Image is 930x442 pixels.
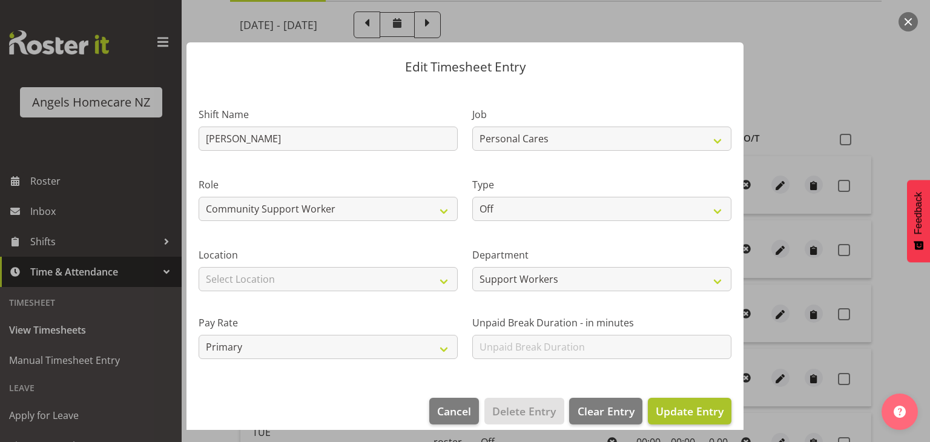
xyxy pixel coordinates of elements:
[648,398,731,424] button: Update Entry
[199,107,458,122] label: Shift Name
[894,406,906,418] img: help-xxl-2.png
[437,403,471,419] span: Cancel
[484,398,564,424] button: Delete Entry
[472,248,731,262] label: Department
[199,248,458,262] label: Location
[199,315,458,330] label: Pay Rate
[656,404,724,418] span: Update Entry
[907,180,930,262] button: Feedback - Show survey
[492,403,556,419] span: Delete Entry
[429,398,479,424] button: Cancel
[472,107,731,122] label: Job
[199,61,731,73] p: Edit Timesheet Entry
[199,177,458,192] label: Role
[913,192,924,234] span: Feedback
[472,335,731,359] input: Unpaid Break Duration
[578,403,635,419] span: Clear Entry
[472,177,731,192] label: Type
[569,398,642,424] button: Clear Entry
[199,127,458,151] input: Shift Name
[472,315,731,330] label: Unpaid Break Duration - in minutes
